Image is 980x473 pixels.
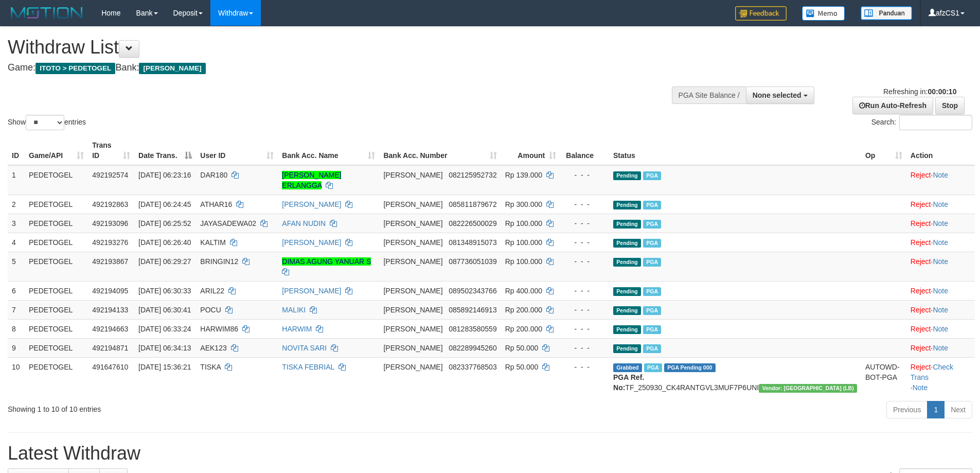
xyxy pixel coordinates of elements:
[383,287,442,295] span: [PERSON_NAME]
[25,319,88,338] td: PEDETOGEL
[282,344,327,352] a: NOVITA SARI
[92,200,128,208] span: 492192863
[25,300,88,319] td: PEDETOGEL
[933,257,948,266] a: Note
[8,281,25,300] td: 6
[911,171,931,179] a: Reject
[138,325,191,333] span: [DATE] 06:33:24
[944,401,972,418] a: Next
[449,306,496,314] span: Copy 085892146913 to clipboard
[505,363,539,371] span: Rp 50.000
[92,344,128,352] span: 492194871
[88,136,134,165] th: Trans ID: activate to sort column ascending
[613,287,641,296] span: Pending
[613,306,641,315] span: Pending
[564,305,605,315] div: - - -
[906,300,975,319] td: ·
[449,238,496,247] span: Copy 081348915073 to clipboard
[92,257,128,266] span: 492193867
[609,357,861,397] td: TF_250930_CK4RANTGVL3MUF7P6UNI
[664,363,716,372] span: PGA Pending
[138,306,191,314] span: [DATE] 06:30:41
[564,324,605,334] div: - - -
[8,37,643,58] h1: Withdraw List
[92,171,128,179] span: 492192574
[25,252,88,281] td: PEDETOGEL
[200,238,226,247] span: KALTIM
[138,287,191,295] span: [DATE] 06:30:33
[449,363,496,371] span: Copy 082337768503 to clipboard
[92,219,128,227] span: 492193096
[613,171,641,180] span: Pending
[906,252,975,281] td: ·
[906,357,975,397] td: · ·
[26,115,64,130] select: Showentries
[92,325,128,333] span: 492194663
[564,362,605,372] div: - - -
[927,401,945,418] a: 1
[383,257,442,266] span: [PERSON_NAME]
[643,287,661,296] span: Marked by afzCS1
[25,165,88,195] td: PEDETOGEL
[933,219,948,227] a: Note
[643,239,661,248] span: Marked by afzCS1
[449,171,496,179] span: Copy 082125952732 to clipboard
[282,219,326,227] a: AFAN NUDIN
[138,219,191,227] span: [DATE] 06:25:52
[886,401,928,418] a: Previous
[25,195,88,214] td: PEDETOGEL
[643,258,661,267] span: Marked by afzCS1
[933,325,948,333] a: Note
[138,238,191,247] span: [DATE] 06:26:40
[643,171,661,180] span: Marked by afzCS1
[200,325,238,333] span: HARWIM86
[644,363,662,372] span: Marked by afzCS1
[613,220,641,229] span: Pending
[906,136,975,165] th: Action
[928,87,956,96] strong: 00:00:10
[383,325,442,333] span: [PERSON_NAME]
[933,344,948,352] a: Note
[383,238,442,247] span: [PERSON_NAME]
[564,286,605,296] div: - - -
[911,200,931,208] a: Reject
[861,6,912,20] img: panduan.png
[906,233,975,252] td: ·
[282,238,341,247] a: [PERSON_NAME]
[564,343,605,353] div: - - -
[8,233,25,252] td: 4
[613,325,641,334] span: Pending
[913,383,928,392] a: Note
[613,363,642,372] span: Grabbed
[200,200,232,208] span: ATHAR16
[25,357,88,397] td: PEDETOGEL
[139,63,205,74] span: [PERSON_NAME]
[383,219,442,227] span: [PERSON_NAME]
[613,373,644,392] b: PGA Ref. No:
[8,195,25,214] td: 2
[871,115,972,130] label: Search:
[643,201,661,209] span: Marked by afzCS1
[746,86,814,104] button: None selected
[609,136,861,165] th: Status
[933,306,948,314] a: Note
[282,306,306,314] a: MALIKI
[906,281,975,300] td: ·
[200,344,226,352] span: AEK123
[505,171,542,179] span: Rp 139.000
[35,63,115,74] span: ITOTO > PEDETOGEL
[449,219,496,227] span: Copy 082226500029 to clipboard
[911,257,931,266] a: Reject
[449,344,496,352] span: Copy 082289945260 to clipboard
[282,200,341,208] a: [PERSON_NAME]
[138,363,191,371] span: [DATE] 15:36:21
[759,384,857,393] span: Vendor URL: https://dashboard.q2checkout.com/secure
[906,165,975,195] td: ·
[138,344,191,352] span: [DATE] 06:34:13
[92,306,128,314] span: 492194133
[25,214,88,233] td: PEDETOGEL
[911,344,931,352] a: Reject
[383,363,442,371] span: [PERSON_NAME]
[564,256,605,267] div: - - -
[138,171,191,179] span: [DATE] 06:23:16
